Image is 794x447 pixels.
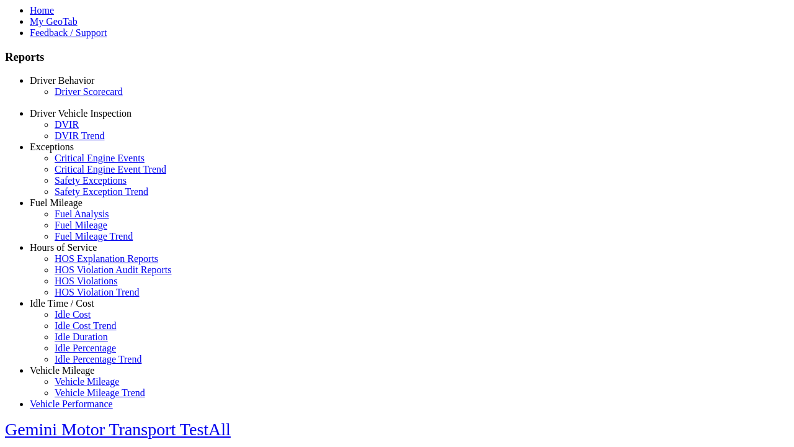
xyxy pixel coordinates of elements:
a: DVIR [55,119,79,130]
a: Driver Behavior [30,75,94,86]
a: HOS Violations [55,276,117,286]
a: Vehicle Mileage Trend [55,387,145,398]
a: Safety Exception Trend [55,186,148,197]
a: Vehicle Mileage [30,365,94,376]
a: Fuel Mileage [55,220,107,230]
a: Idle Cost [55,309,91,320]
a: DVIR Trend [55,130,104,141]
a: Exceptions [30,142,74,152]
a: HOS Explanation Reports [55,253,158,264]
a: Idle Percentage [55,343,116,353]
a: HOS Violation Audit Reports [55,264,172,275]
a: Idle Cost Trend [55,320,117,331]
a: Idle Percentage Trend [55,354,141,364]
a: Idle Duration [55,332,108,342]
a: Fuel Mileage [30,197,83,208]
a: HOS Violation Trend [55,287,140,297]
a: Gemini Motor Transport TestAll [5,420,231,439]
a: Fuel Analysis [55,209,109,219]
a: Idle Time / Cost [30,298,94,309]
a: Home [30,5,54,16]
a: Critical Engine Event Trend [55,164,166,174]
a: Safety Exceptions [55,175,127,186]
a: Vehicle Mileage [55,376,119,387]
a: Feedback / Support [30,27,107,38]
a: Vehicle Performance [30,399,113,409]
a: Hours of Service [30,242,97,253]
a: Driver Scorecard [55,86,123,97]
h3: Reports [5,50,789,64]
a: Driver Vehicle Inspection [30,108,132,119]
a: Critical Engine Events [55,153,145,163]
a: Fuel Mileage Trend [55,231,133,242]
a: My GeoTab [30,16,78,27]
